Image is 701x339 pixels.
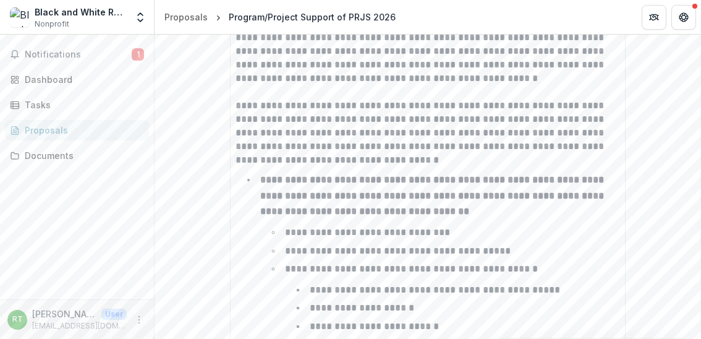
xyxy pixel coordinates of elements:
p: [EMAIL_ADDRESS][DOMAIN_NAME] [32,320,127,332]
div: Black and White Reunion [35,6,127,19]
a: Documents [5,145,149,166]
button: Notifications1 [5,45,149,64]
a: Tasks [5,95,149,115]
button: Partners [642,5,666,30]
a: Proposals [159,8,213,26]
nav: breadcrumb [159,8,401,26]
button: More [132,312,147,327]
p: User [101,309,127,320]
img: Black and White Reunion [10,7,30,27]
button: Open entity switcher [132,5,149,30]
a: Proposals [5,120,149,140]
a: Dashboard [5,69,149,90]
span: Nonprofit [35,19,69,30]
div: Program/Project Support of PRJS 2026 [229,11,396,24]
div: Proposals [164,11,208,24]
div: Documents [25,149,139,162]
p: [PERSON_NAME] [32,307,96,320]
span: Notifications [25,49,132,60]
button: Get Help [671,5,696,30]
div: Tasks [25,98,139,111]
span: 1 [132,48,144,61]
div: Rachel Taber [12,315,23,324]
div: Proposals [25,124,139,137]
div: Dashboard [25,73,139,86]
